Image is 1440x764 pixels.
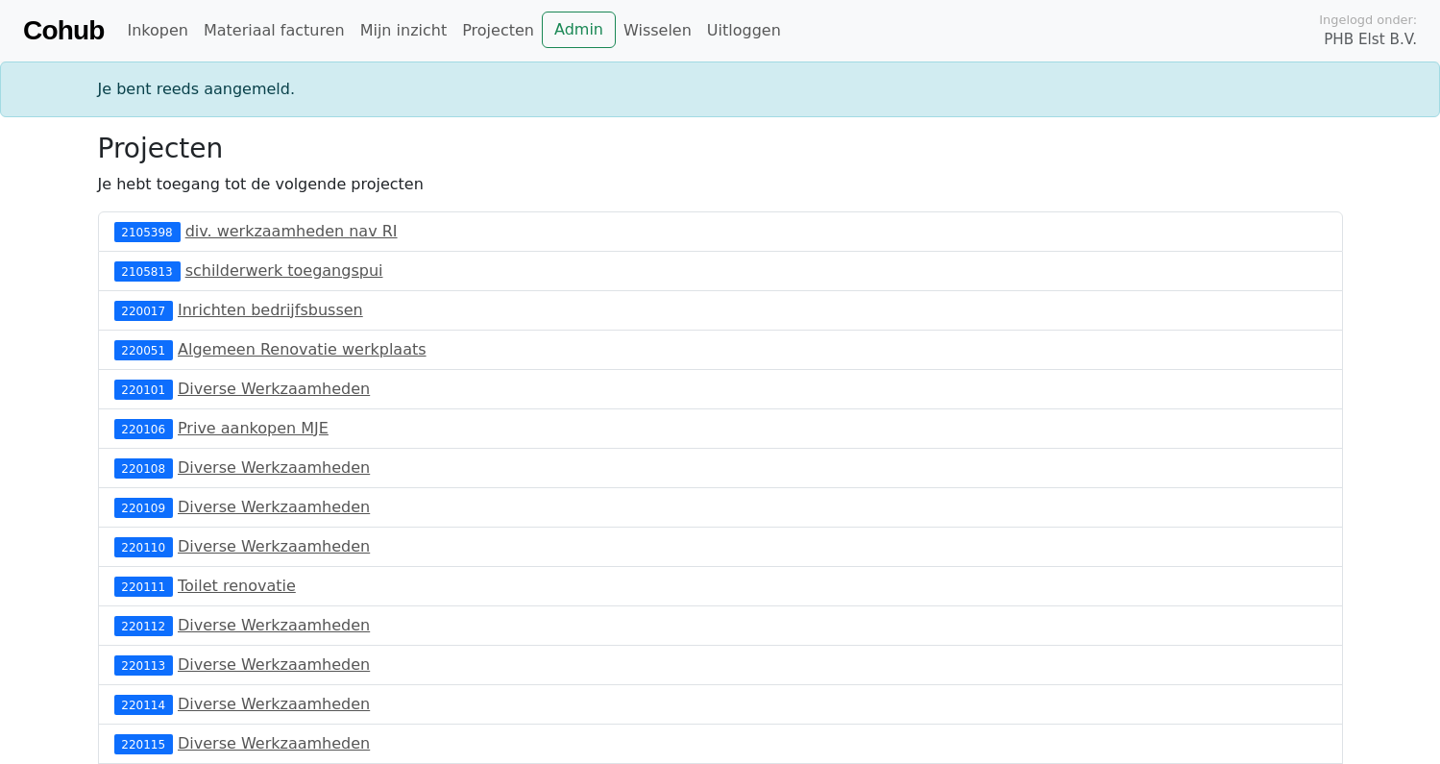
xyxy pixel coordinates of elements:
a: Mijn inzicht [353,12,455,50]
div: 2105813 [114,261,181,281]
a: Wisselen [616,12,699,50]
a: Prive aankopen MJE [178,419,329,437]
div: 220110 [114,537,173,556]
a: Diverse Werkzaamheden [178,380,370,398]
div: 220106 [114,419,173,438]
a: Diverse Werkzaamheden [178,616,370,634]
a: Inrichten bedrijfsbussen [178,301,363,319]
a: div. werkzaamheden nav RI [185,222,398,240]
a: Uitloggen [699,12,789,50]
a: Admin [542,12,616,48]
a: Diverse Werkzaamheden [178,695,370,713]
a: Diverse Werkzaamheden [178,734,370,752]
div: 220111 [114,577,173,596]
div: 220101 [114,380,173,399]
a: Diverse Werkzaamheden [178,537,370,555]
a: Projecten [454,12,542,50]
div: 2105398 [114,222,181,241]
a: schilderwerk toegangspui [185,261,383,280]
p: Je hebt toegang tot de volgende projecten [98,173,1343,196]
a: Toilet renovatie [178,577,296,595]
a: Cohub [23,8,104,54]
div: 220112 [114,616,173,635]
h3: Projecten [98,133,1343,165]
a: Inkopen [119,12,195,50]
div: 220113 [114,655,173,675]
span: PHB Elst B.V. [1324,29,1417,51]
a: Algemeen Renovatie werkplaats [178,340,427,358]
a: Diverse Werkzaamheden [178,498,370,516]
div: 220115 [114,734,173,753]
div: 220109 [114,498,173,517]
a: Diverse Werkzaamheden [178,458,370,477]
span: Ingelogd onder: [1319,11,1417,29]
div: 220114 [114,695,173,714]
div: Je bent reeds aangemeld. [86,78,1355,101]
div: 220051 [114,340,173,359]
a: Diverse Werkzaamheden [178,655,370,674]
div: 220108 [114,458,173,478]
a: Materiaal facturen [196,12,353,50]
div: 220017 [114,301,173,320]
